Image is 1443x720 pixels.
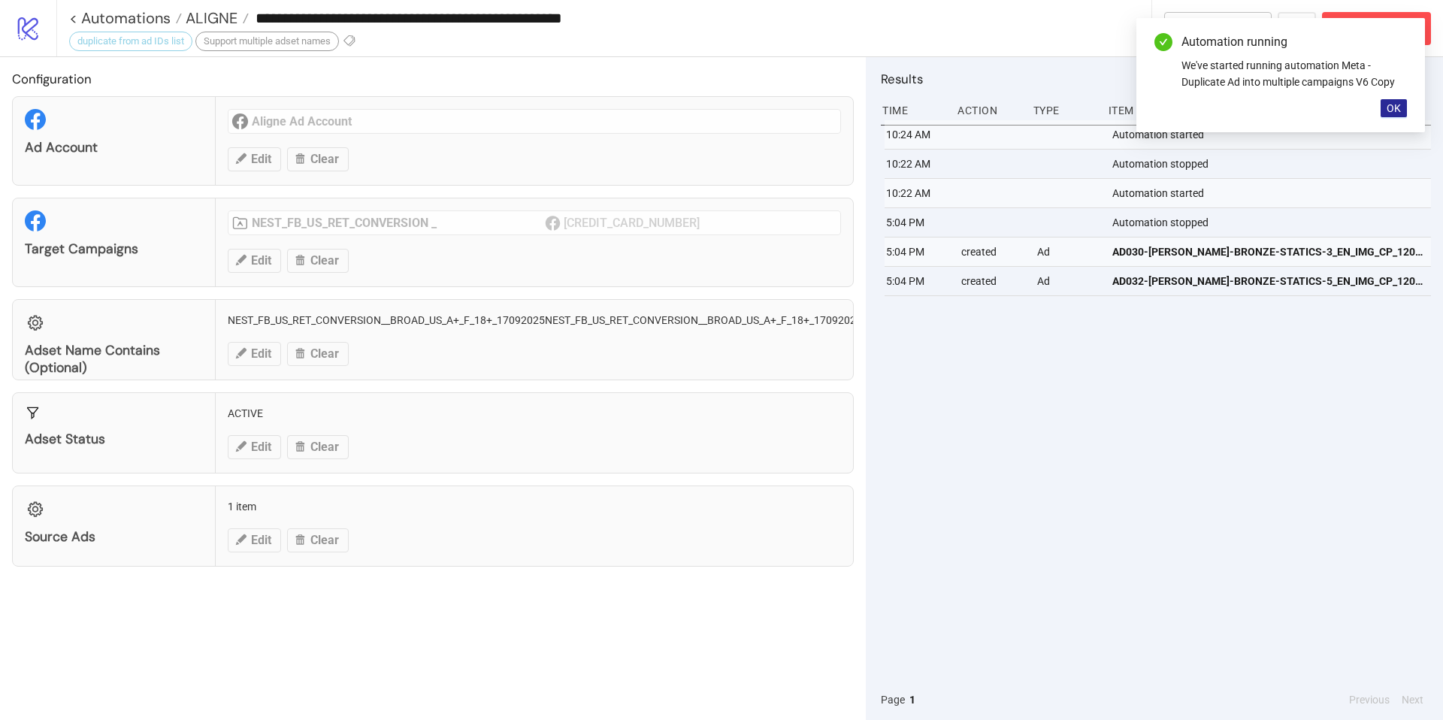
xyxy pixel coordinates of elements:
span: Page [881,691,905,708]
div: duplicate from ad IDs list [69,32,192,51]
div: Item [1107,96,1431,125]
span: AD030-[PERSON_NAME]-BRONZE-STATICS-3_EN_IMG_CP_12092025_F_CC_SC1_USP8_ [1112,244,1424,260]
a: ALIGNE [182,11,249,26]
div: created [960,237,1024,266]
div: Automation stopped [1111,150,1435,178]
div: created [960,267,1024,295]
button: ... [1278,12,1316,45]
div: 5:04 PM [885,267,949,295]
div: Automation started [1111,179,1435,207]
a: AD032-[PERSON_NAME]-BRONZE-STATICS-5_EN_IMG_CP_12092025_F_CC_SC1_USP8_ [1112,267,1424,295]
a: AD030-[PERSON_NAME]-BRONZE-STATICS-3_EN_IMG_CP_12092025_F_CC_SC1_USP8_ [1112,237,1424,266]
div: Automation stopped [1111,208,1435,237]
div: Type [1032,96,1097,125]
div: 5:04 PM [885,237,949,266]
span: check-circle [1154,33,1172,51]
button: Next [1397,691,1428,708]
button: Previous [1345,691,1394,708]
div: 10:22 AM [885,150,949,178]
div: Support multiple adset names [195,32,339,51]
div: We've started running automation Meta - Duplicate Ad into multiple campaigns V6 Copy [1181,57,1407,90]
a: < Automations [69,11,182,26]
button: To Builder [1164,12,1272,45]
div: Time [881,96,945,125]
div: 5:04 PM [885,208,949,237]
button: 1 [905,691,920,708]
div: 10:22 AM [885,179,949,207]
div: 10:24 AM [885,120,949,149]
span: AD032-[PERSON_NAME]-BRONZE-STATICS-5_EN_IMG_CP_12092025_F_CC_SC1_USP8_ [1112,273,1424,289]
div: Ad [1036,267,1100,295]
div: Automation started [1111,120,1435,149]
h2: Results [881,69,1431,89]
button: Abort Run [1322,12,1431,45]
span: OK [1387,102,1401,114]
div: Ad [1036,237,1100,266]
div: Action [956,96,1021,125]
button: OK [1381,99,1407,117]
div: Automation running [1181,33,1407,51]
h2: Configuration [12,69,854,89]
span: ALIGNE [182,8,237,28]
